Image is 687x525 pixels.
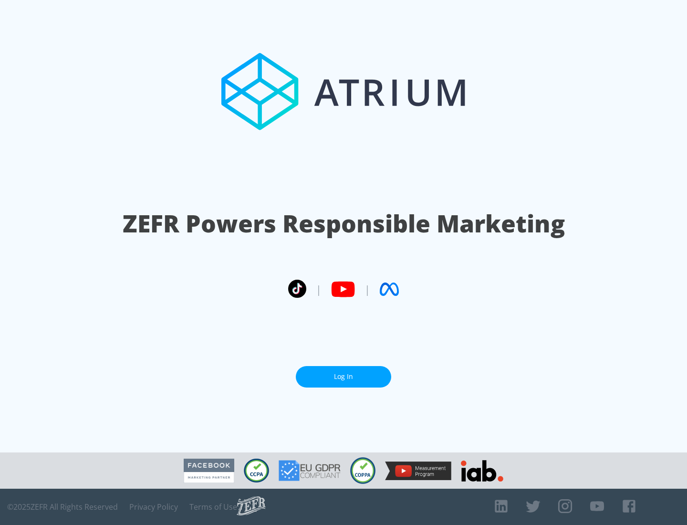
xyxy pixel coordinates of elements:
a: Terms of Use [189,502,237,512]
a: Log In [296,366,391,388]
span: | [364,282,370,296]
img: CCPA Compliant [244,459,269,483]
span: | [316,282,322,296]
img: YouTube Measurement Program [385,462,451,480]
h1: ZEFR Powers Responsible Marketing [123,207,565,240]
img: Facebook Marketing Partner [184,459,234,483]
img: GDPR Compliant [279,460,341,481]
span: © 2025 ZEFR All Rights Reserved [7,502,118,512]
a: Privacy Policy [129,502,178,512]
img: COPPA Compliant [350,457,375,484]
img: IAB [461,460,503,482]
